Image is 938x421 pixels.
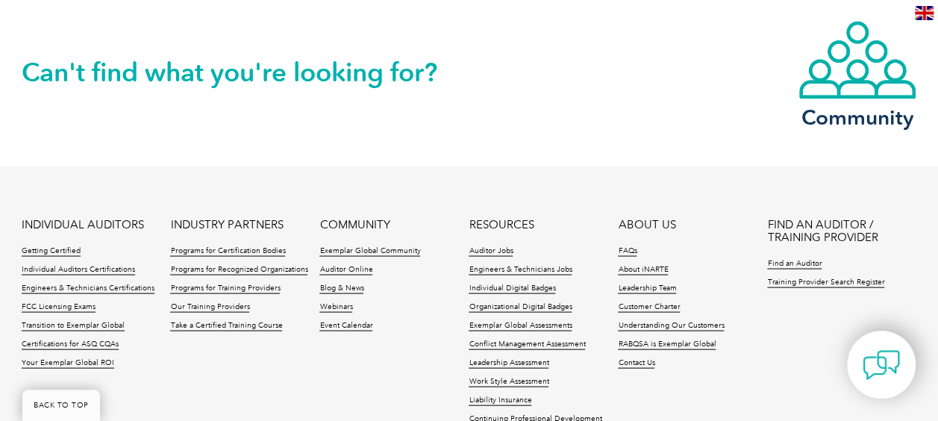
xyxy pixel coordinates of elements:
a: Find an Auditor [767,258,822,269]
a: About iNARTE [618,264,668,275]
h2: Can't find what you're looking for? [22,60,469,84]
a: Exemplar Global Assessments [469,320,572,331]
a: Conflict Management Assessment [469,339,585,349]
a: Webinars [319,302,352,312]
a: Engineers & Technicians Certifications [22,283,154,293]
a: Programs for Certification Bodies [170,246,285,256]
a: Blog & News [319,283,363,293]
a: INDUSTRY PARTNERS [170,218,283,231]
a: Customer Charter [618,302,680,312]
a: Individual Digital Badges [469,283,555,293]
a: RABQSA is Exemplar Global [618,339,716,349]
a: Work Style Assessment [469,376,548,387]
a: Transition to Exemplar Global [22,320,125,331]
a: FIND AN AUDITOR / TRAINING PROVIDER [767,218,916,243]
a: Engineers & Technicians Jobs [469,264,572,275]
a: INDIVIDUAL AUDITORS [22,218,144,231]
a: Exemplar Global Community [319,246,420,256]
img: contact-chat.png [863,346,900,384]
img: icon-community.webp [798,19,917,100]
a: Understanding Our Customers [618,320,724,331]
a: Leadership Assessment [469,358,548,368]
a: Leadership Team [618,283,676,293]
a: FAQs [618,246,637,256]
a: RESOURCES [469,218,534,231]
a: Contact Us [618,358,654,368]
img: en [915,6,934,20]
a: Auditor Jobs [469,246,513,256]
a: Certifications for ASQ CQAs [22,339,119,349]
a: Getting Certified [22,246,81,256]
a: Liability Insurance [469,395,531,405]
a: ABOUT US [618,218,675,231]
a: Individual Auditors Certifications [22,264,135,275]
a: FCC Licensing Exams [22,302,96,312]
a: Community [798,19,917,126]
a: Event Calendar [319,320,372,331]
a: Our Training Providers [170,302,249,312]
a: Organizational Digital Badges [469,302,572,312]
a: COMMUNITY [319,218,390,231]
a: Your Exemplar Global ROI [22,358,114,368]
h3: Community [798,107,917,126]
a: Take a Certified Training Course [170,320,282,331]
a: BACK TO TOP [22,390,100,421]
a: Programs for Training Providers [170,283,280,293]
a: Programs for Recognized Organizations [170,264,307,275]
a: Auditor Online [319,264,372,275]
a: Training Provider Search Register [767,277,884,287]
